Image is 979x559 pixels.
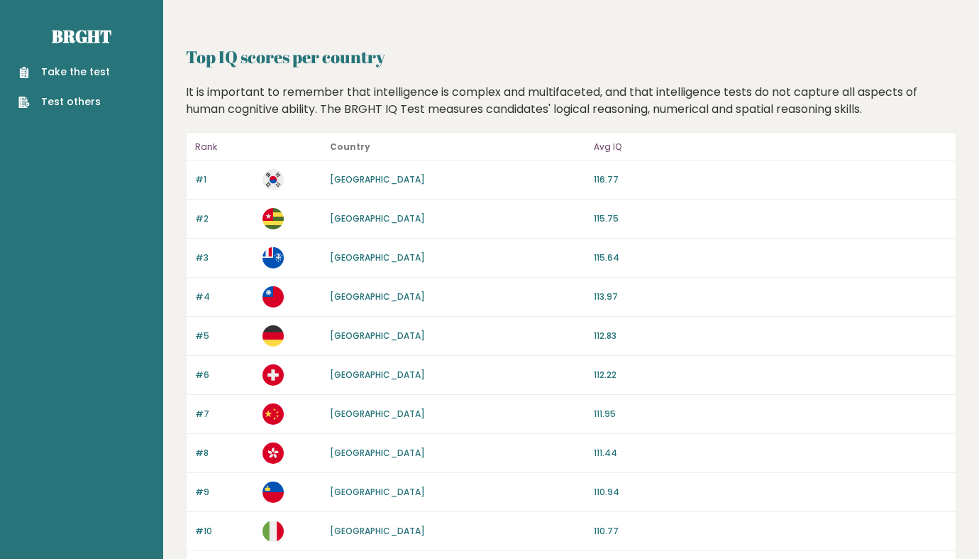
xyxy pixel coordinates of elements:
img: li.svg [262,482,284,503]
p: 115.64 [594,251,947,264]
p: #6 [195,369,254,381]
p: 112.83 [594,330,947,342]
a: [GEOGRAPHIC_DATA] [330,291,425,303]
p: 110.94 [594,486,947,499]
img: hk.svg [262,443,284,464]
a: [GEOGRAPHIC_DATA] [330,173,425,185]
a: Test others [18,94,110,109]
a: Brght [52,25,111,48]
p: #4 [195,291,254,303]
p: 111.44 [594,447,947,460]
a: [GEOGRAPHIC_DATA] [330,447,425,459]
p: 110.77 [594,525,947,538]
p: 112.22 [594,369,947,381]
img: de.svg [262,325,284,347]
p: #3 [195,251,254,264]
img: kr.svg [262,169,284,190]
p: 111.95 [594,408,947,420]
p: Avg IQ [594,139,947,156]
a: [GEOGRAPHIC_DATA] [330,212,425,224]
a: [GEOGRAPHIC_DATA] [330,486,425,498]
img: tf.svg [262,247,284,268]
a: [GEOGRAPHIC_DATA] [330,330,425,342]
p: #7 [195,408,254,420]
img: cn.svg [262,403,284,425]
a: Take the test [18,65,110,80]
p: 116.77 [594,173,947,186]
a: [GEOGRAPHIC_DATA] [330,525,425,537]
a: [GEOGRAPHIC_DATA] [330,369,425,381]
img: it.svg [262,521,284,542]
p: #2 [195,212,254,225]
div: It is important to remember that intelligence is complex and multifaceted, and that intelligence ... [181,84,962,118]
p: 115.75 [594,212,947,225]
b: Country [330,141,370,153]
p: 113.97 [594,291,947,303]
p: #9 [195,486,254,499]
p: #1 [195,173,254,186]
p: #8 [195,447,254,460]
img: tw.svg [262,286,284,308]
h2: Top IQ scores per country [186,44,956,70]
a: [GEOGRAPHIC_DATA] [330,251,425,264]
p: Rank [195,139,254,156]
img: tg.svg [262,208,284,229]
p: #10 [195,525,254,538]
a: [GEOGRAPHIC_DATA] [330,408,425,420]
img: ch.svg [262,364,284,386]
p: #5 [195,330,254,342]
